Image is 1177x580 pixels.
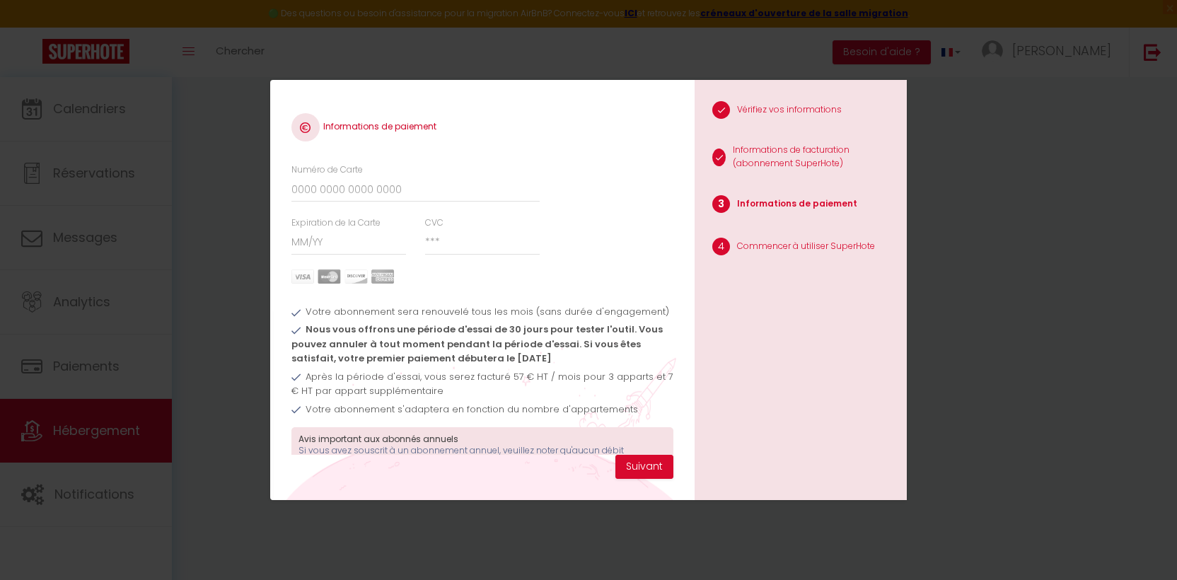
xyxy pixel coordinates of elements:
input: 0000 0000 0000 0000 [291,177,540,202]
label: CVC [425,216,443,230]
li: Informations de paiement [695,188,907,224]
span: Après la période d'essai, vous serez facturé 57 € HT / mois pour 3 apparts et 7 € HT par appart s... [291,370,673,398]
span: 3 [712,195,730,213]
button: Suivant [615,455,673,479]
p: Si vous avez souscrit à un abonnement annuel, veuillez noter qu'aucun débit supplémentaire ne ser... [298,444,666,511]
button: Ouvrir le widget de chat LiveChat [11,6,54,48]
span: 4 [712,238,730,255]
img: carts.png [291,269,394,284]
input: MM/YY [291,230,407,255]
span: Votre abonnement s'adaptera en fonction du nombre d'appartements [306,402,638,416]
h3: Avis important aux abonnés annuels [298,434,666,444]
li: Commencer à utiliser SuperHote [695,231,907,266]
span: Votre abonnement sera renouvelé tous les mois (sans durée d'engagement) [306,305,669,318]
label: Numéro de Carte [291,163,363,177]
h4: Informations de paiement [291,113,673,141]
label: Expiration de la Carte [291,216,381,230]
li: Informations de facturation (abonnement SuperHote) [695,137,907,181]
li: Vérifiez vos informations [695,94,907,129]
span: Nous vous offrons une période d'essai de 30 jours pour tester l'outil. Vous pouvez annuler à tout... [291,323,663,365]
